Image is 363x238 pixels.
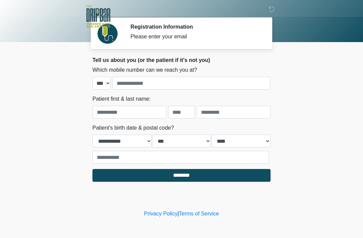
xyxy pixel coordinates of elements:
div: Please enter your email [130,33,260,41]
img: Agent Avatar [97,24,118,44]
label: Patient's birth date & postal code? [92,124,174,132]
a: | [177,211,179,216]
a: Terms of Service [179,211,219,216]
label: Patient first & last name: [92,95,151,103]
label: Which mobile number can we reach you at? [92,66,197,74]
img: The DRIPBaR - The Strand at Huebner Oaks Logo [86,5,111,28]
a: Privacy Policy [144,211,178,216]
h2: Tell us about you (or the patient if it's not you) [92,57,271,63]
